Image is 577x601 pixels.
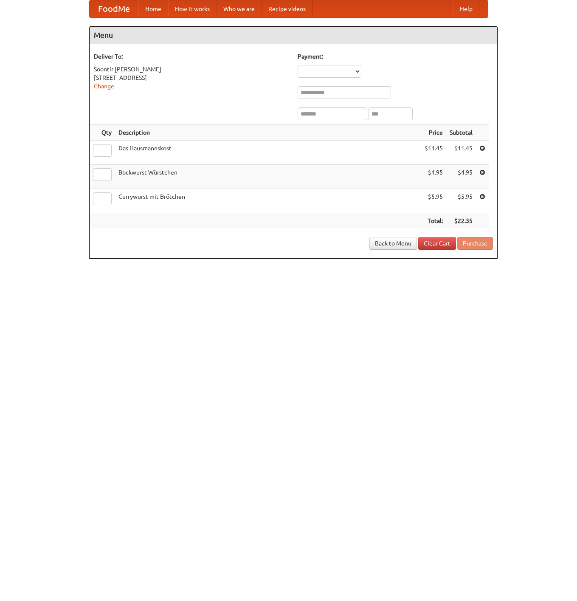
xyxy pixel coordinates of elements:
[421,213,446,229] th: Total:
[446,165,476,189] td: $4.95
[115,165,421,189] td: Bockwurst Würstchen
[90,27,497,44] h4: Menu
[90,125,115,141] th: Qty
[168,0,217,17] a: How it works
[94,65,289,73] div: Soontir [PERSON_NAME]
[115,125,421,141] th: Description
[421,141,446,165] td: $11.45
[138,0,168,17] a: Home
[369,237,417,250] a: Back to Menu
[418,237,456,250] a: Clear Cart
[457,237,493,250] button: Purchase
[421,189,446,213] td: $5.95
[446,213,476,229] th: $22.35
[446,189,476,213] td: $5.95
[446,125,476,141] th: Subtotal
[217,0,262,17] a: Who we are
[115,189,421,213] td: Currywurst mit Brötchen
[94,52,289,61] h5: Deliver To:
[298,52,493,61] h5: Payment:
[90,0,138,17] a: FoodMe
[94,83,114,90] a: Change
[446,141,476,165] td: $11.45
[421,165,446,189] td: $4.95
[262,0,312,17] a: Recipe videos
[453,0,479,17] a: Help
[421,125,446,141] th: Price
[94,73,289,82] div: [STREET_ADDRESS]
[115,141,421,165] td: Das Hausmannskost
